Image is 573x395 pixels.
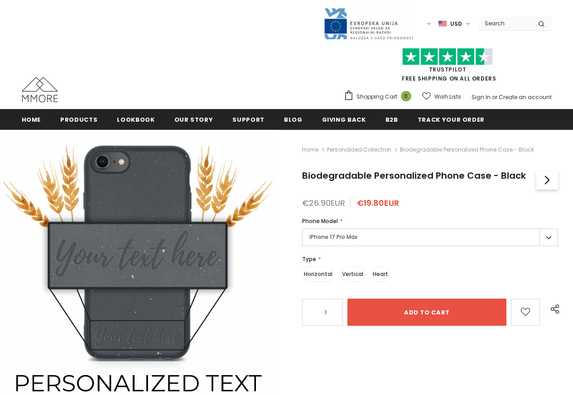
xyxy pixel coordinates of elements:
[385,109,398,129] a: B2B
[284,109,303,129] a: Blog
[400,144,534,155] span: Biodegradable Personalized Phone Case - Black
[385,115,398,124] span: B2B
[174,115,213,124] span: Our Story
[60,115,97,124] span: Products
[284,115,303,124] span: Blog
[357,197,399,209] span: €19.80EUR
[472,93,491,101] a: Sign In
[322,115,366,124] span: Giving back
[322,109,366,129] a: Giving back
[418,115,485,124] span: Track your order
[418,109,485,129] a: Track your order
[302,267,334,282] label: Horizontal
[302,228,558,246] label: iPhone 17 Pro Max
[347,299,506,326] input: Add to cart
[434,92,461,101] span: Wish Lists
[344,52,552,82] span: FREE SHIPPING ON ALL ORDERS
[499,93,552,101] a: Create an account
[302,169,526,182] span: Biodegradable Personalized Phone Case - Black
[422,89,461,105] a: Wish Lists
[22,109,41,129] a: Home
[302,217,338,225] span: Phone Model
[60,109,97,129] a: Products
[232,115,265,124] span: support
[438,20,447,28] img: USD
[450,19,462,29] span: USD
[492,93,497,101] span: or
[174,109,213,129] a: Our Story
[401,91,411,101] span: 0
[371,267,390,282] label: Heart
[22,77,58,102] img: MMORE Cases
[356,92,397,101] span: Shopping Cart
[402,48,493,66] img: Trust Pilot Stars
[232,109,265,129] a: support
[117,109,154,129] a: Lookbook
[117,115,154,124] span: Lookbook
[344,90,416,104] a: Shopping Cart 0
[429,66,467,73] a: Trustpilot
[340,267,365,282] label: Vertical
[323,19,414,27] a: Javni Razpis
[479,17,531,30] input: Search Site
[327,146,391,153] a: Personalized Collection
[302,197,345,209] span: €26.90EUR
[302,255,316,263] span: Type
[22,115,41,124] span: Home
[323,7,414,40] img: Javni Razpis
[302,144,318,155] a: Home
